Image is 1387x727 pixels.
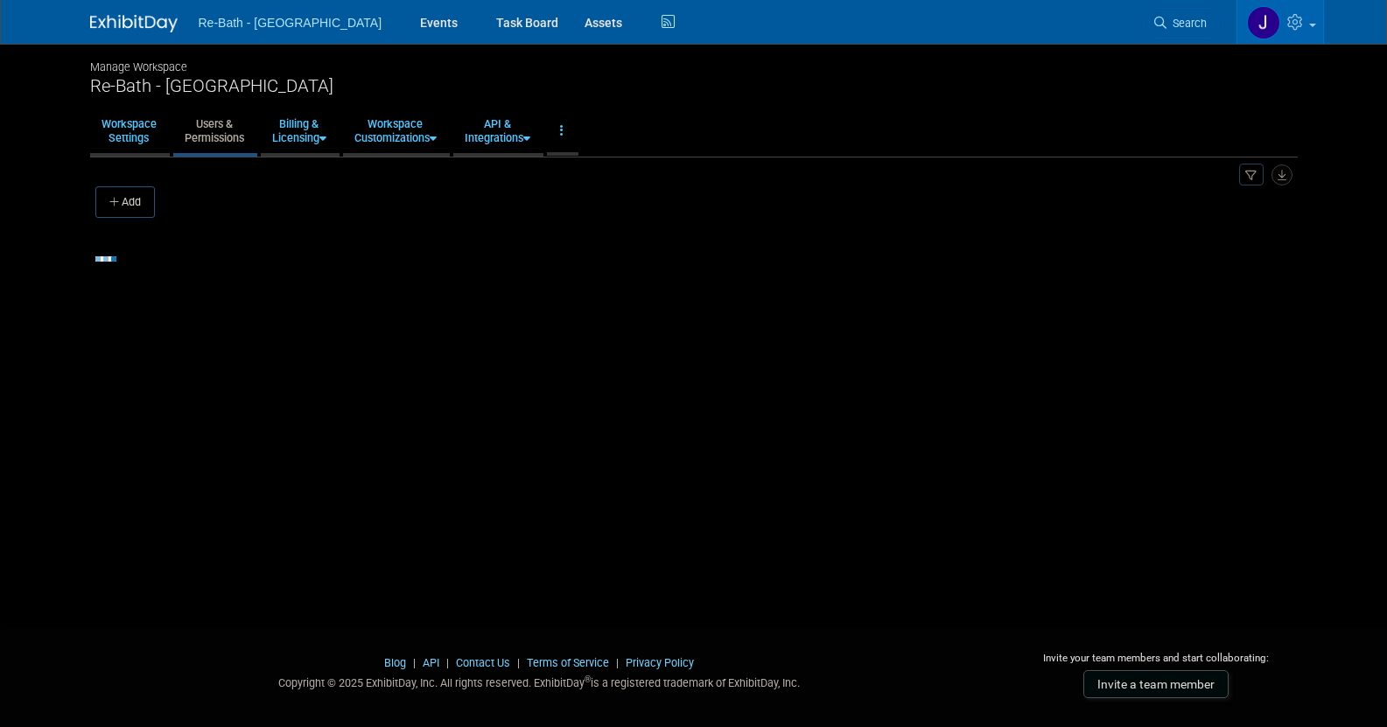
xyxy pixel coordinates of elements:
[527,656,609,669] a: Terms of Service
[90,75,1298,97] div: Re-Bath - [GEOGRAPHIC_DATA]
[1143,8,1223,38] a: Search
[612,656,623,669] span: |
[90,671,990,691] div: Copyright © 2025 ExhibitDay, Inc. All rights reserved. ExhibitDay is a registered trademark of Ex...
[1247,6,1280,39] img: Josh Sager
[90,44,1298,75] div: Manage Workspace
[1083,670,1229,698] a: Invite a team member
[1166,17,1207,30] span: Search
[423,656,439,669] a: API
[456,656,510,669] a: Contact Us
[95,256,116,262] img: loading...
[626,656,694,669] a: Privacy Policy
[453,109,542,152] a: API &Integrations
[384,656,406,669] a: Blog
[513,656,524,669] span: |
[199,16,382,30] span: Re-Bath - [GEOGRAPHIC_DATA]
[261,109,338,152] a: Billing &Licensing
[442,656,453,669] span: |
[1015,651,1298,677] div: Invite your team members and start collaborating:
[173,109,256,152] a: Users &Permissions
[90,15,178,32] img: ExhibitDay
[95,186,155,218] button: Add
[343,109,448,152] a: WorkspaceCustomizations
[585,675,591,684] sup: ®
[409,656,420,669] span: |
[90,109,168,152] a: WorkspaceSettings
